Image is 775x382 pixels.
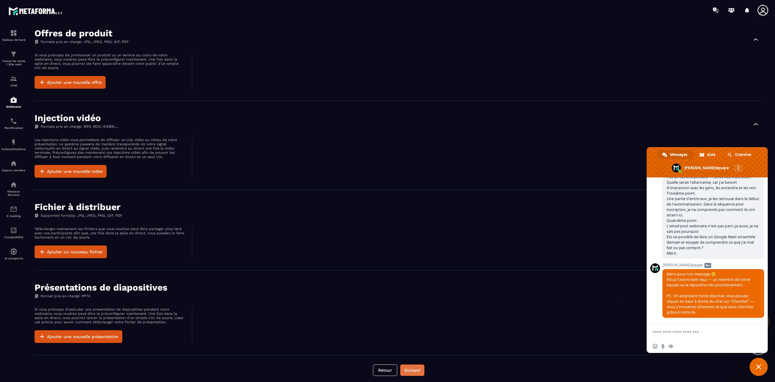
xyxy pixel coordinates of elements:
[35,330,122,343] button: Ajouter une nouvelle présentation
[2,113,26,134] a: schedulerschedulerPlanificateur
[667,114,760,256] span: Bonjour [DATE] Comment vas tu ?? Aujourd'hui premier meeting commercial. Première surprise. Le we...
[704,263,711,268] span: Bot
[735,150,751,159] span: Chercher
[10,75,17,82] img: formation
[662,263,764,267] span: [PERSON_NAME]équipe
[35,53,186,70] p: Si vous prévoyez de promouvoir un produit ou un service au cours de votre webinaire, vous voudrez...
[2,38,26,41] p: Tableau de bord
[2,59,26,66] p: Tunnel de vente / Site web
[10,29,17,37] img: formation
[2,134,26,155] a: automationsautomationsAutomatisations
[35,124,118,129] p: Formats pris en charge: MP4, MOV, WEBM,...
[2,214,26,218] p: E-mailing
[35,245,107,258] button: Ajouter un nouveau fichier
[10,139,17,146] img: automations
[373,364,397,376] button: Retour
[2,147,26,151] p: Automatisations
[2,222,26,243] a: accountantaccountantComptabilité
[2,25,26,46] a: formationformationTableau de bord
[2,92,26,113] a: automationsautomationsWebinaire
[2,190,26,196] p: Réseaux Sociaux
[2,155,26,176] a: automationsautomationsEspace membre
[10,181,17,188] img: social-network
[707,150,715,159] span: Aide
[8,5,63,16] img: logo
[35,76,106,89] button: Ajouter une nouvelle offre
[2,176,26,201] a: social-networksocial-networkRéseaux Sociaux
[2,126,26,130] p: Planificateur
[657,150,694,159] a: Messages
[35,283,167,292] h2: Présentations de diapositives
[722,150,757,159] a: Chercher
[35,113,118,123] h2: Injection vidéo
[35,202,122,212] h2: Fichier à distribuer
[2,257,26,260] p: IA prospects
[35,138,186,159] p: Les injections vidéo vous permettent de diffuser un clip vidéo au milieu de votre présentation. L...
[10,248,17,255] img: automations
[661,344,665,349] span: Envoyer un fichier
[2,169,26,172] p: Espace membre
[694,150,721,159] a: Aide
[400,364,424,376] button: Suivant
[10,206,17,213] img: email
[10,227,17,234] img: accountant
[2,201,26,222] a: emailemailE-mailing
[10,160,17,167] img: automations
[10,96,17,104] img: automations
[2,46,26,71] a: formationformationTunnel de vente / Site web
[35,294,167,298] p: Format pris en charge: PPTX
[2,105,26,108] p: Webinaire
[35,165,107,178] button: Ajouter une nouvelle vidéo
[10,51,17,58] img: formation
[35,227,186,239] p: Téléchargez maintenant les fichiers que vous voudrez peut-être partager plus tard avec vos partic...
[2,84,26,87] p: CRM
[35,213,122,218] p: Supported formats: JPG, JPEG, PNG, GIF, PDF
[653,344,658,349] span: Insérer un emoji
[670,150,688,159] span: Messages
[668,344,673,349] span: Message audio
[35,40,129,44] p: Formats pris en charge: JPG, JPEG, PNG, GIF, PDF
[750,358,768,376] a: Fermer le chat
[10,117,17,125] img: scheduler
[653,324,750,340] textarea: Entrez votre message...
[35,307,186,324] p: Si vous prévoyez d’exécuter une présentation de diapositives pendant votre webinaire, vous voudre...
[2,235,26,239] p: Comptabilité
[2,71,26,92] a: formationformationCRM
[35,28,129,38] h2: Offres de produit
[667,272,754,315] span: Merci pour ton message 😊 Nous l’avons bien reçu — un membre de notre équipe va te répondre très p...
